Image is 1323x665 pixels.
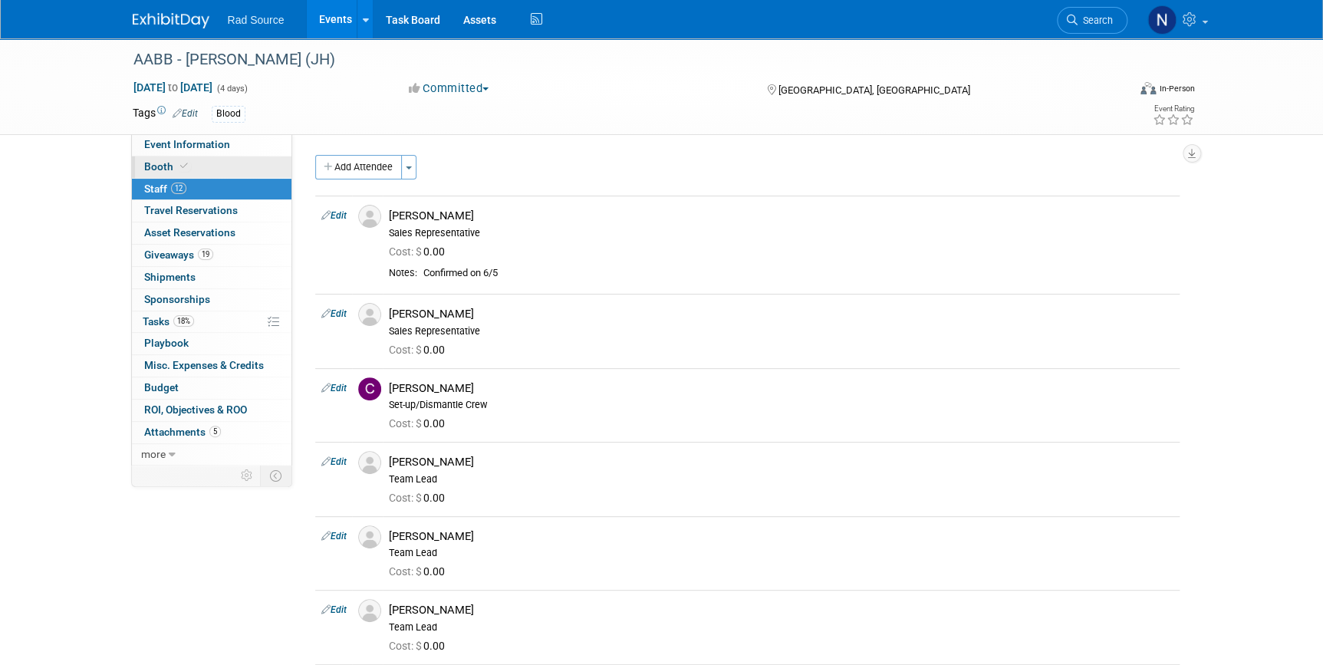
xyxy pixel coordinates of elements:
[389,640,451,652] span: 0.00
[132,377,291,399] a: Budget
[389,455,1173,469] div: [PERSON_NAME]
[132,333,291,354] a: Playbook
[321,383,347,393] a: Edit
[358,377,381,400] img: C.jpg
[389,640,423,652] span: Cost: $
[173,315,194,327] span: 18%
[132,267,291,288] a: Shipments
[144,426,221,438] span: Attachments
[321,210,347,221] a: Edit
[1158,83,1194,94] div: In-Person
[144,183,186,195] span: Staff
[321,531,347,542] a: Edit
[1037,80,1195,103] div: Event Format
[389,245,451,258] span: 0.00
[132,156,291,178] a: Booth
[403,81,495,97] button: Committed
[389,344,423,356] span: Cost: $
[1140,82,1156,94] img: Format-Inperson.png
[389,344,451,356] span: 0.00
[358,525,381,548] img: Associate-Profile-5.png
[358,205,381,228] img: Associate-Profile-5.png
[144,359,264,371] span: Misc. Expenses & Credits
[132,245,291,266] a: Giveaways19
[144,226,235,239] span: Asset Reservations
[389,227,1173,239] div: Sales Representative
[1057,7,1127,34] a: Search
[132,311,291,333] a: Tasks18%
[778,84,970,96] span: [GEOGRAPHIC_DATA], [GEOGRAPHIC_DATA]
[321,604,347,615] a: Edit
[132,355,291,377] a: Misc. Expenses & Credits
[1152,105,1193,113] div: Event Rating
[389,529,1173,544] div: [PERSON_NAME]
[389,417,423,430] span: Cost: $
[234,466,261,486] td: Personalize Event Tab Strip
[260,466,291,486] td: Toggle Event Tabs
[389,307,1173,321] div: [PERSON_NAME]
[389,565,451,578] span: 0.00
[141,448,166,460] span: more
[321,308,347,319] a: Edit
[198,249,213,260] span: 19
[143,315,194,328] span: Tasks
[133,105,198,123] td: Tags
[216,84,248,94] span: (4 days)
[358,599,381,622] img: Associate-Profile-5.png
[358,451,381,474] img: Associate-Profile-5.png
[315,155,402,179] button: Add Attendee
[389,547,1173,559] div: Team Lead
[133,81,213,94] span: [DATE] [DATE]
[132,444,291,466] a: more
[358,303,381,326] img: Associate-Profile-5.png
[132,134,291,156] a: Event Information
[144,160,191,173] span: Booth
[173,108,198,119] a: Edit
[389,381,1173,396] div: [PERSON_NAME]
[132,400,291,421] a: ROI, Objectives & ROO
[389,621,1173,634] div: Team Lead
[132,222,291,244] a: Asset Reservations
[144,204,238,216] span: Travel Reservations
[180,162,188,170] i: Booth reservation complete
[1078,15,1113,26] span: Search
[144,271,196,283] span: Shipments
[212,106,245,122] div: Blood
[389,209,1173,223] div: [PERSON_NAME]
[389,417,451,430] span: 0.00
[132,289,291,311] a: Sponsorships
[144,138,230,150] span: Event Information
[144,337,189,349] span: Playbook
[1147,5,1177,35] img: Nicole Bailey
[166,81,180,94] span: to
[228,14,285,26] span: Rad Source
[132,422,291,443] a: Attachments5
[144,293,210,305] span: Sponsorships
[128,46,1104,74] div: AABB - [PERSON_NAME] (JH)
[389,492,423,504] span: Cost: $
[321,456,347,467] a: Edit
[389,399,1173,411] div: Set-up/Dismantle Crew
[132,179,291,200] a: Staff12
[389,603,1173,617] div: [PERSON_NAME]
[389,473,1173,486] div: Team Lead
[423,267,1173,280] div: Confirmed on 6/5
[389,565,423,578] span: Cost: $
[389,245,423,258] span: Cost: $
[144,403,247,416] span: ROI, Objectives & ROO
[171,183,186,194] span: 12
[132,200,291,222] a: Travel Reservations
[389,492,451,504] span: 0.00
[144,381,179,393] span: Budget
[133,13,209,28] img: ExhibitDay
[389,325,1173,337] div: Sales Representative
[209,426,221,437] span: 5
[389,267,417,279] div: Notes:
[144,249,213,261] span: Giveaways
